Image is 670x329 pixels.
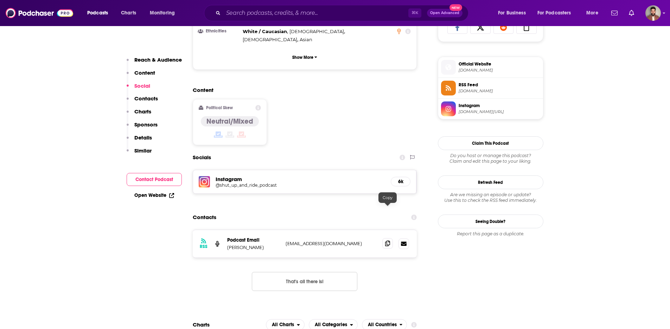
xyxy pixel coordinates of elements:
div: Copy [378,192,397,203]
img: User Profile [645,5,661,21]
h2: Charts [193,321,210,328]
a: Official Website[DOMAIN_NAME] [441,60,540,75]
img: iconImage [199,176,210,187]
a: RSS Feed[DOMAIN_NAME] [441,81,540,95]
button: Charts [127,108,151,121]
h2: Contacts [193,211,216,224]
h5: @shut_up_and_ride_podcast [216,182,328,188]
button: Social [127,82,150,95]
span: For Business [498,8,526,18]
p: Details [134,134,152,141]
p: Reach & Audience [134,56,182,63]
button: Contacts [127,95,158,108]
span: [DEMOGRAPHIC_DATA] [289,29,344,34]
p: Podcast Email [227,237,280,243]
span: New [449,4,462,11]
p: Similar [134,147,152,154]
div: Report this page as a duplicate. [438,231,543,237]
button: Refresh Feed [438,175,543,189]
p: [EMAIL_ADDRESS][DOMAIN_NAME] [286,241,377,247]
p: Show More [292,55,313,60]
a: Copy Link [516,20,537,34]
span: All Categories [315,322,347,327]
span: Open Advanced [430,11,459,15]
p: Contacts [134,95,158,102]
span: White / Caucasian [243,29,287,34]
img: Podchaser - Follow, Share and Rate Podcasts [6,6,73,20]
h2: Political Skew [206,105,233,110]
span: All Countries [368,322,397,327]
button: Sponsors [127,121,158,134]
p: Social [134,82,150,89]
span: [DEMOGRAPHIC_DATA] [243,37,297,42]
span: ⌘ K [408,8,421,18]
button: Nothing here. [252,272,357,291]
input: Search podcasts, credits, & more... [223,7,408,19]
a: Share on Reddit [493,20,514,34]
p: [PERSON_NAME] [227,244,280,250]
span: More [586,8,598,18]
button: open menu [82,7,117,19]
span: All Charts [272,322,294,327]
span: For Podcasters [537,8,571,18]
span: , [289,27,345,36]
a: Seeing Double? [438,215,543,228]
div: Search podcasts, credits, & more... [211,5,475,21]
span: Monitoring [150,8,175,18]
div: Are we missing an episode or update? Use this to check the RSS feed immediately. [438,192,543,203]
a: Charts [116,7,140,19]
button: Open AdvancedNew [427,9,462,17]
button: open menu [493,7,535,19]
span: Asian [300,37,312,42]
span: Do you host or manage this podcast? [438,153,543,159]
button: Details [127,134,152,147]
button: Contact Podcast [127,173,182,186]
span: Official Website [459,61,540,67]
span: instagram.com/shut_up_and_ride_podcast [459,109,540,114]
h3: Ethnicities [199,29,240,33]
p: Charts [134,108,151,115]
button: Reach & Audience [127,56,182,69]
span: Charts [121,8,136,18]
a: Instagram[DOMAIN_NAME][URL] [441,101,540,116]
span: , [243,36,298,44]
span: RSS Feed [459,82,540,88]
p: Content [134,69,155,76]
button: Show More [199,51,411,64]
p: Sponsors [134,121,158,128]
button: Content [127,69,155,82]
button: Claim This Podcast [438,136,543,150]
a: Open Website [134,192,174,198]
span: Podcasts [87,8,108,18]
button: Show profile menu [645,5,661,21]
button: open menu [145,7,184,19]
a: Show notifications dropdown [608,7,620,19]
h2: Content [193,87,411,93]
span: shut-up-and-ride.castos.com [459,68,540,73]
h3: RSS [200,244,208,249]
span: Logged in as calmonaghan [645,5,661,21]
div: Claim and edit this page to your liking. [438,153,543,164]
h5: Instagram [216,176,385,182]
button: open menu [581,7,607,19]
a: @shut_up_and_ride_podcast [216,182,385,188]
span: , [243,27,288,36]
button: Similar [127,147,152,160]
h4: Neutral/Mixed [206,117,253,126]
a: Share on X/Twitter [470,20,491,34]
span: feeds.castos.com [459,88,540,94]
button: open menu [533,7,581,19]
h2: Socials [193,151,211,164]
a: Show notifications dropdown [626,7,637,19]
span: Instagram [459,103,540,109]
a: Share on Facebook [447,20,468,34]
h5: 6k [397,179,404,185]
